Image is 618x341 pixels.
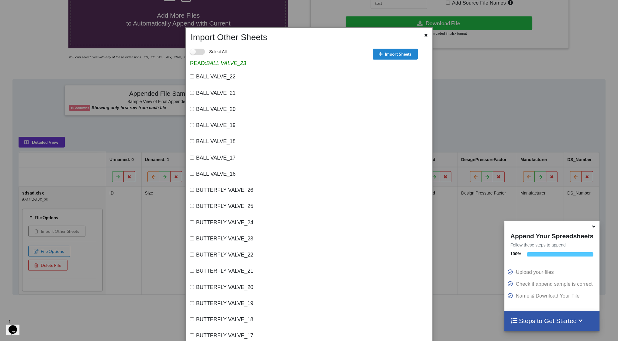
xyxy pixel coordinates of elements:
[510,251,521,256] b: 100 %
[504,242,599,248] p: Follow these steps to append
[194,235,253,242] span: BUTTERFLY VALVE_23
[194,316,253,322] span: BUTTERFLY VALVE_18
[194,138,236,144] span: BALL VALVE_18
[194,284,253,290] span: BUTTERFLY VALVE_20
[504,231,599,240] h4: Append Your Spreadsheets
[507,268,598,276] p: Upload your files
[194,89,236,96] span: BALL VALVE_21
[194,122,236,128] span: BALL VALVE_19
[190,60,206,66] b: READ:
[194,170,236,177] span: BALL VALVE_16
[194,300,253,306] span: BUTTERFLY VALVE_19
[206,60,246,66] i: BALL VALVE_23
[194,219,253,226] span: BUTTERFLY VALVE_24
[194,267,253,274] span: BUTTERFLY VALVE_21
[194,73,236,80] span: BALL VALVE_22
[190,49,227,55] label: Select All
[194,105,236,112] span: BALL VALVE_20
[510,317,593,325] h4: Steps to Get Started
[194,332,253,339] span: BUTTERFLY VALVE_17
[6,317,26,335] iframe: chat widget
[194,186,253,193] span: BUTTERFLY VALVE_26
[373,49,418,60] button: Import Sheets
[194,154,236,161] span: BALL VALVE_17
[194,251,253,258] span: BUTTERFLY VALVE_22
[507,280,598,288] p: Check if append sample is correct
[194,202,253,209] span: BUTTERFLY VALVE_25
[188,32,410,43] h2: Import Other Sheets
[507,292,598,300] p: Name & Download Your File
